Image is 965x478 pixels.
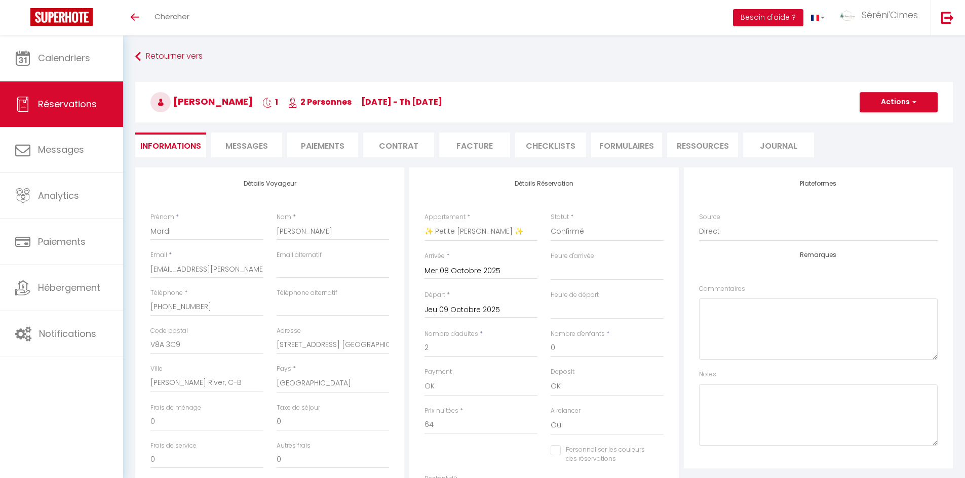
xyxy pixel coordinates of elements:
[551,406,581,416] label: A relancer
[667,133,738,157] li: Ressources
[277,441,311,451] label: Autres frais
[135,48,953,66] a: Retourner vers
[277,403,320,413] label: Taxe de séjour
[38,143,84,156] span: Messages
[699,212,720,222] label: Source
[150,180,389,187] h4: Détails Voyageur
[699,370,716,379] label: Notes
[361,96,442,108] span: [DATE] - Th [DATE]
[277,212,291,222] label: Nom
[424,212,466,222] label: Appartement
[699,284,745,294] label: Commentaires
[551,367,574,377] label: Deposit
[591,133,662,157] li: FORMULAIRES
[743,133,814,157] li: Journal
[150,95,253,108] span: [PERSON_NAME]
[551,212,569,222] label: Statut
[941,11,954,24] img: logout
[135,133,206,157] li: Informations
[699,180,938,187] h4: Plateformes
[150,403,201,413] label: Frais de ménage
[424,329,478,339] label: Nombre d'adultes
[551,329,605,339] label: Nombre d'enfants
[150,326,188,336] label: Code postal
[277,250,322,260] label: Email alternatif
[862,9,918,21] span: Séréni'Cimes
[262,96,278,108] span: 1
[155,11,189,22] span: Chercher
[424,406,458,416] label: Prix nuitées
[288,96,352,108] span: 2 Personnes
[150,288,183,298] label: Téléphone
[860,92,938,112] button: Actions
[699,251,938,258] h4: Remarques
[38,235,86,248] span: Paiements
[150,212,174,222] label: Prénom
[439,133,510,157] li: Facture
[551,251,594,261] label: Heure d'arrivée
[150,441,197,451] label: Frais de service
[551,290,599,300] label: Heure de départ
[38,98,97,110] span: Réservations
[424,290,445,300] label: Départ
[424,251,445,261] label: Arrivée
[38,189,79,202] span: Analytics
[150,250,167,260] label: Email
[277,364,291,374] label: Pays
[30,8,93,26] img: Super Booking
[38,52,90,64] span: Calendriers
[363,133,434,157] li: Contrat
[424,367,452,377] label: Payment
[277,326,301,336] label: Adresse
[150,364,163,374] label: Ville
[39,327,96,340] span: Notifications
[287,133,358,157] li: Paiements
[840,10,855,21] img: ...
[515,133,586,157] li: CHECKLISTS
[225,140,268,152] span: Messages
[424,180,663,187] h4: Détails Réservation
[38,281,100,294] span: Hébergement
[733,9,803,26] button: Besoin d'aide ?
[277,288,337,298] label: Téléphone alternatif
